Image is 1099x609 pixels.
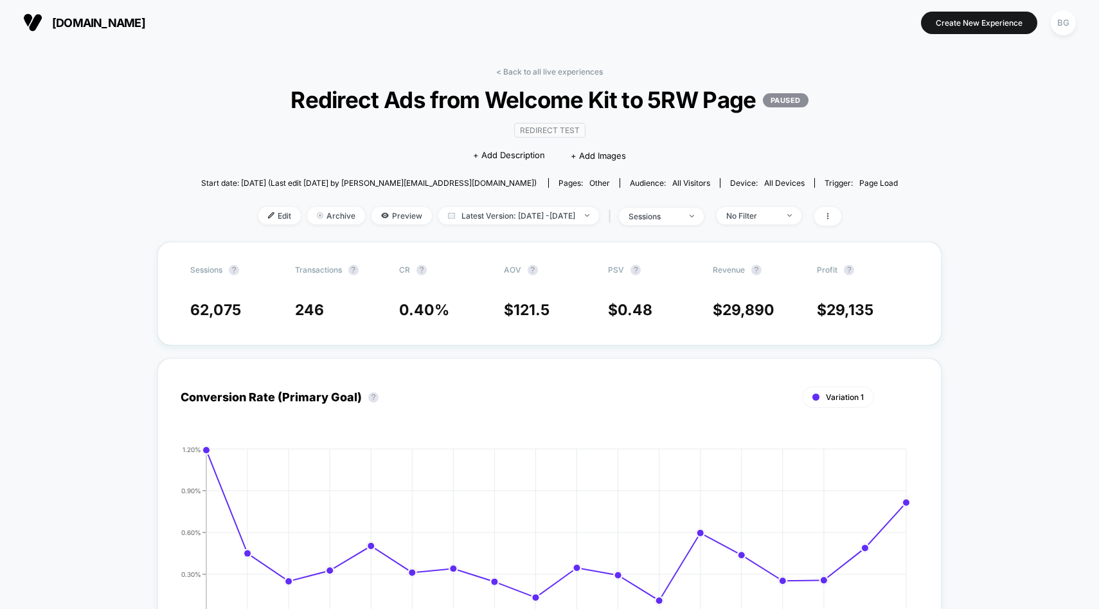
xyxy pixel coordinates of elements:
[826,301,873,319] span: 29,135
[268,212,274,219] img: edit
[608,301,652,319] span: $
[399,301,449,319] span: 0.40 %
[722,301,774,319] span: 29,890
[825,178,898,188] div: Trigger:
[236,86,862,113] span: Redirect Ads from Welcome Kit to 5RW Page
[630,178,710,188] div: Audience:
[844,265,854,275] button: ?
[448,212,455,219] img: calendar
[629,212,680,221] div: sessions
[181,528,201,536] tspan: 0.60%
[438,207,599,224] span: Latest Version: [DATE] - [DATE]
[1047,10,1080,36] button: BG
[787,214,792,217] img: end
[399,265,410,275] span: CR
[763,93,809,107] p: PAUSED
[921,12,1037,34] button: Create New Experience
[605,207,619,226] span: |
[201,178,537,188] span: Start date: [DATE] (Last edit [DATE] by [PERSON_NAME][EMAIL_ADDRESS][DOMAIN_NAME])
[672,178,710,188] span: All Visitors
[295,301,324,319] span: 246
[528,265,538,275] button: ?
[817,265,837,275] span: Profit
[371,207,432,224] span: Preview
[859,178,898,188] span: Page Load
[23,13,42,32] img: Visually logo
[52,16,145,30] span: [DOMAIN_NAME]
[229,265,239,275] button: ?
[514,123,585,138] span: Redirect Test
[348,265,359,275] button: ?
[751,265,762,275] button: ?
[608,265,624,275] span: PSV
[630,265,641,275] button: ?
[558,178,610,188] div: Pages:
[826,392,864,402] span: Variation 1
[183,445,201,453] tspan: 1.20%
[817,301,873,319] span: $
[764,178,805,188] span: all devices
[585,214,589,217] img: end
[368,392,379,403] button: ?
[295,265,342,275] span: Transactions
[258,207,301,224] span: Edit
[726,211,778,221] div: No Filter
[1051,10,1076,35] div: BG
[473,149,545,162] span: + Add Description
[589,178,610,188] span: other
[190,301,241,319] span: 62,075
[514,301,549,319] span: 121.5
[571,150,626,161] span: + Add Images
[618,301,652,319] span: 0.48
[713,301,774,319] span: $
[713,265,745,275] span: Revenue
[504,265,521,275] span: AOV
[720,178,814,188] span: Device:
[690,215,694,217] img: end
[504,301,549,319] span: $
[307,207,365,224] span: Archive
[496,67,603,77] a: < Back to all live experiences
[19,12,149,33] button: [DOMAIN_NAME]
[181,570,201,577] tspan: 0.30%
[317,212,323,219] img: end
[190,265,222,275] span: Sessions
[416,265,427,275] button: ?
[181,486,201,494] tspan: 0.90%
